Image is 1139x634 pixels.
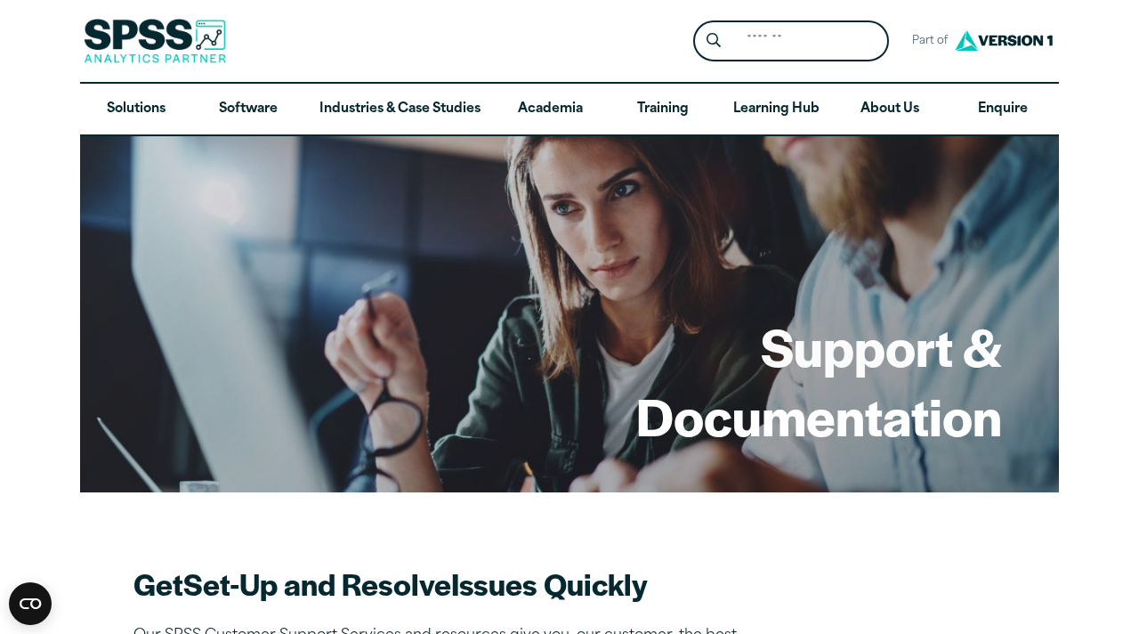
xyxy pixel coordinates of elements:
[192,84,304,135] a: Software
[698,25,731,58] button: Search magnifying glass icon
[950,24,1057,57] img: Version1 Logo
[133,564,756,604] h2: Get Issues Quickly
[495,84,607,135] a: Academia
[903,28,950,54] span: Part of
[80,84,192,135] a: Solutions
[719,84,834,135] a: Learning Hub
[607,84,719,135] a: Training
[305,84,495,135] a: Industries & Case Studies
[80,84,1059,135] nav: Desktop version of site main menu
[707,33,721,48] svg: Search magnifying glass icon
[834,84,946,135] a: About Us
[183,562,451,605] strong: Set-Up and Resolve
[84,19,226,63] img: SPSS Analytics Partner
[636,312,1002,450] h1: Support & Documentation
[693,20,889,62] form: Site Header Search Form
[9,582,52,625] button: Open CMP widget
[947,84,1059,135] a: Enquire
